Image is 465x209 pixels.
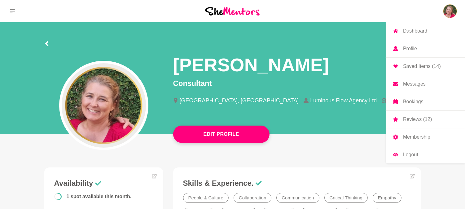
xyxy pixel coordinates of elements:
[443,4,458,19] a: Rebecca FrazerDashboardProfileSaved Items (14)MessagesBookingsReviews (12)MembershipLogout
[173,98,304,103] li: [GEOGRAPHIC_DATA], [GEOGRAPHIC_DATA]
[403,82,426,87] p: Messages
[403,152,418,157] p: Logout
[403,29,427,33] p: Dashboard
[386,75,465,93] a: Messages
[173,126,270,143] button: Edit Profile
[403,99,423,104] p: Bookings
[54,179,153,188] h3: Availability
[386,58,465,75] a: Saved Items (14)
[386,93,465,110] a: Bookings
[304,98,382,103] li: Luminous Flow Agency Ltd
[382,98,419,103] li: 10 years +
[386,40,465,57] a: Profile
[386,22,465,40] a: Dashboard
[183,179,411,188] h3: Skills & Experience.
[403,135,430,140] p: Membership
[403,117,432,122] p: Reviews (12)
[386,111,465,128] a: Reviews (12)
[403,64,441,69] p: Saved Items (14)
[205,7,260,15] img: She Mentors Logo
[173,78,421,89] p: Consultant
[67,194,132,199] span: 1 spot available this month.
[173,53,329,77] h1: [PERSON_NAME]
[443,4,458,19] img: Rebecca Frazer
[403,46,417,51] p: Profile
